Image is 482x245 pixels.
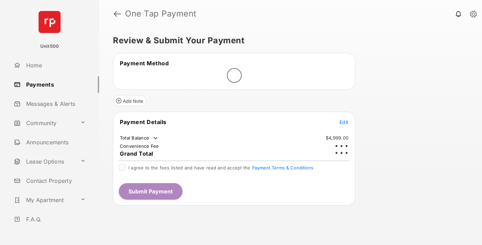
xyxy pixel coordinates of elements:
[113,95,146,106] button: Add Note
[120,119,167,125] span: Payment Details
[325,135,349,141] td: $4,999.00
[40,43,59,50] p: Unit500
[11,57,99,74] a: Home
[11,172,99,189] a: Contact Property
[120,150,153,157] span: Grand Total
[119,143,159,149] td: Convenience Fee
[11,153,77,170] a: Lease Options
[339,119,348,125] span: Edit
[128,165,313,170] span: I agree to the fees listed and have read and accept the
[125,10,197,18] strong: One Tap Payment
[120,60,169,67] span: Payment Method
[11,115,77,131] a: Community
[113,36,463,45] h5: Review & Submit Your Payment
[39,11,61,33] img: svg+xml;base64,PHN2ZyB4bWxucz0iaHR0cDovL3d3dy53My5vcmcvMjAwMC9zdmciIHdpZHRoPSI2NCIgaGVpZ2h0PSI2NC...
[252,165,313,170] button: I agree to the fees listed and have read and accept the
[119,183,182,200] button: Submit Payment
[11,96,99,112] a: Messages & Alerts
[11,192,77,208] a: My Apartment
[339,119,348,125] button: Edit
[119,135,159,142] td: Total Balance
[11,211,99,227] a: F.A.Q.
[11,134,99,151] a: Announcements
[11,76,99,93] a: Payments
